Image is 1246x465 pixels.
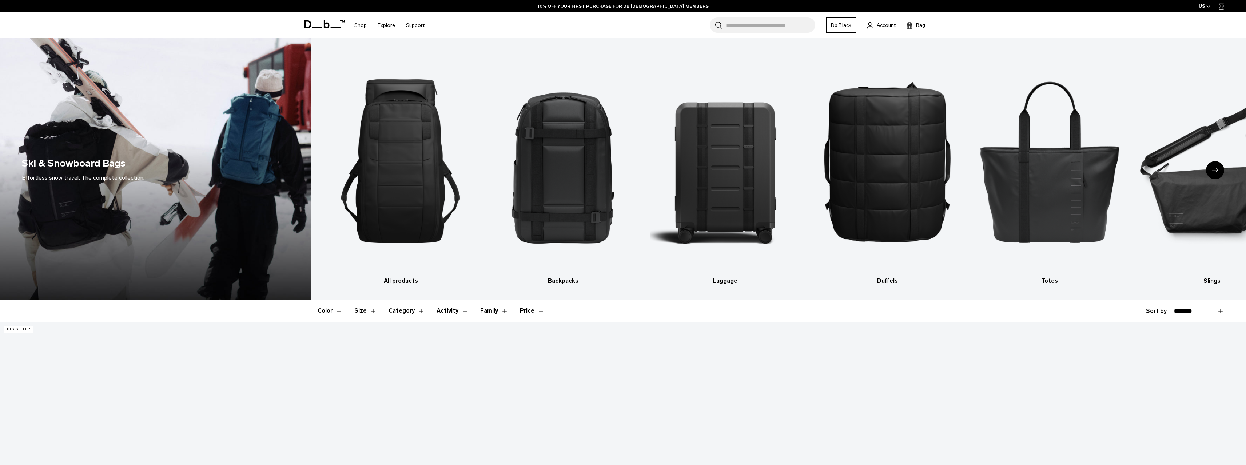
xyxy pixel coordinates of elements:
a: Account [867,21,896,29]
button: Bag [907,21,925,29]
img: Db [650,49,800,273]
li: 5 / 10 [975,49,1124,285]
a: Db Luggage [650,49,800,285]
a: Explore [378,12,395,38]
img: Db [488,49,638,273]
img: Db [975,49,1124,273]
p: Bestseller [4,326,33,333]
div: Next slide [1206,161,1224,179]
img: Db [326,49,475,273]
h1: Ski & Snowboard Bags [22,156,126,171]
h3: All products [326,277,475,285]
span: Account [877,21,896,29]
h3: Totes [975,277,1124,285]
button: Toggle Filter [480,300,508,321]
a: Db Duffels [813,49,962,285]
h3: Duffels [813,277,962,285]
span: Effortless snow travel: The complete collection. [22,174,144,181]
button: Toggle Filter [389,300,425,321]
li: 4 / 10 [813,49,962,285]
button: Toggle Filter [437,300,469,321]
a: Db All products [326,49,475,285]
a: Support [406,12,425,38]
img: Db [813,49,962,273]
button: Toggle Filter [318,300,343,321]
span: Bag [916,21,925,29]
a: Db Black [826,17,856,33]
h3: Luggage [650,277,800,285]
h3: Backpacks [488,277,638,285]
li: 1 / 10 [326,49,475,285]
a: Db Totes [975,49,1124,285]
a: 10% OFF YOUR FIRST PURCHASE FOR DB [DEMOGRAPHIC_DATA] MEMBERS [538,3,709,9]
li: 2 / 10 [488,49,638,285]
button: Toggle Price [520,300,545,321]
nav: Main Navigation [349,12,430,38]
button: Toggle Filter [354,300,377,321]
li: 3 / 10 [650,49,800,285]
a: Db Backpacks [488,49,638,285]
a: Shop [354,12,367,38]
